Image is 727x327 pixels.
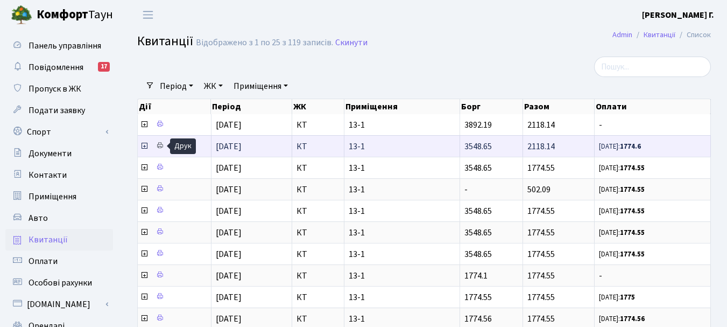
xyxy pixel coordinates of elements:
a: Квитанції [5,229,113,251]
span: Документи [29,148,72,159]
span: 2118.14 [527,119,555,131]
span: 1774.56 [464,313,492,325]
span: 1774.55 [527,248,555,260]
b: 1774.55 [620,185,645,194]
span: Оплати [29,255,58,267]
small: [DATE]: [599,142,641,151]
b: [PERSON_NAME] Г. [642,9,714,21]
span: 1774.1 [464,270,488,282]
img: logo.png [11,4,32,26]
span: КТ [297,293,340,302]
div: Друк [170,138,196,154]
span: 3548.65 [464,162,492,174]
span: [DATE] [216,141,242,152]
span: КТ [297,142,340,151]
th: Приміщення [344,99,460,114]
small: [DATE]: [599,293,635,302]
input: Пошук... [594,57,711,77]
a: Пропуск в ЖК [5,78,113,100]
small: [DATE]: [599,228,645,238]
span: [DATE] [216,119,242,131]
span: Приміщення [29,191,76,203]
span: 13-1 [349,142,455,151]
span: [DATE] [216,205,242,217]
a: Контакти [5,164,113,186]
span: - [599,121,706,129]
span: 13-1 [349,250,455,259]
b: 1774.55 [620,163,645,173]
span: Авто [29,212,48,224]
span: 13-1 [349,272,455,280]
span: [DATE] [216,227,242,239]
span: 13-1 [349,185,455,194]
span: Подати заявку [29,105,85,116]
span: КТ [297,315,340,323]
span: КТ [297,207,340,215]
div: 17 [98,62,110,72]
small: [DATE]: [599,314,645,324]
a: Скинути [335,38,368,48]
span: Квитанції [137,32,193,51]
b: 1775 [620,293,635,302]
span: [DATE] [216,248,242,260]
span: Особові рахунки [29,277,92,289]
span: КТ [297,164,340,172]
a: [PERSON_NAME] Г. [642,9,714,22]
a: Квитанції [644,29,675,40]
span: 1774.55 [527,270,555,282]
span: 13-1 [349,207,455,215]
th: Борг [460,99,523,114]
span: 13-1 [349,164,455,172]
span: КТ [297,272,340,280]
span: Контакти [29,169,67,181]
span: 2118.14 [527,141,555,152]
nav: breadcrumb [596,24,727,46]
span: 1774.55 [464,291,492,303]
span: КТ [297,185,340,194]
a: Приміщення [5,186,113,207]
a: ЖК [200,77,227,95]
span: - [464,184,468,196]
small: [DATE]: [599,163,645,173]
span: 3892.19 [464,119,492,131]
th: Період [211,99,292,114]
span: Пропуск в ЖК [29,83,81,95]
span: [DATE] [216,313,242,325]
span: 3548.65 [464,205,492,217]
span: [DATE] [216,291,242,303]
small: [DATE]: [599,249,645,259]
span: 1774.55 [527,227,555,239]
span: КТ [297,228,340,237]
a: Подати заявку [5,100,113,121]
small: [DATE]: [599,185,645,194]
a: Авто [5,207,113,229]
span: Повідомлення [29,61,83,73]
a: Оплати [5,251,113,272]
small: [DATE]: [599,206,645,216]
span: 3548.65 [464,227,492,239]
a: Документи [5,143,113,164]
th: Оплати [595,99,711,114]
a: Спорт [5,121,113,143]
span: КТ [297,250,340,259]
span: КТ [297,121,340,129]
span: [DATE] [216,184,242,196]
b: 1774.55 [620,228,645,238]
b: 1774.55 [620,206,645,216]
span: 1774.55 [527,313,555,325]
span: 1774.55 [527,291,555,303]
span: - [599,272,706,280]
span: [DATE] [216,162,242,174]
span: Квитанції [29,234,68,246]
div: Відображено з 1 по 25 з 119 записів. [196,38,333,48]
b: 1774.56 [620,314,645,324]
th: ЖК [292,99,344,114]
a: Панель управління [5,35,113,57]
b: 1774.6 [620,142,641,151]
a: Повідомлення17 [5,57,113,78]
a: Приміщення [229,77,292,95]
span: 13-1 [349,293,455,302]
b: 1774.55 [620,249,645,259]
span: 3548.65 [464,141,492,152]
a: [DOMAIN_NAME] [5,294,113,315]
